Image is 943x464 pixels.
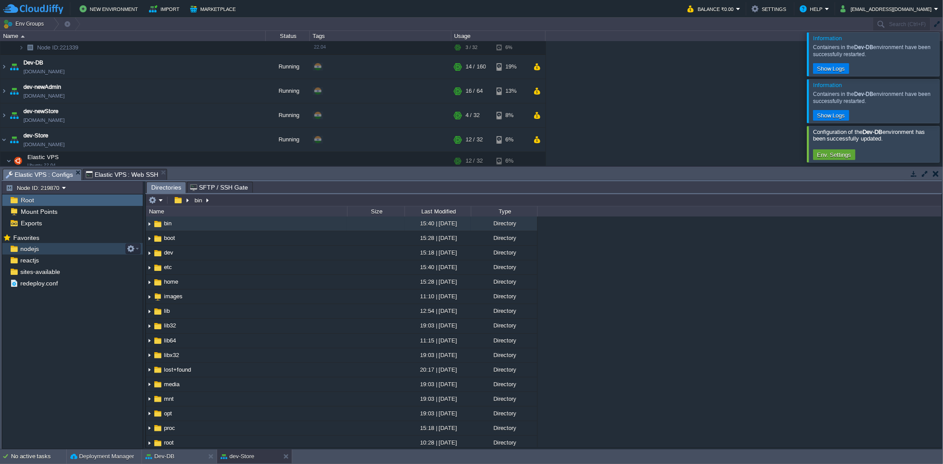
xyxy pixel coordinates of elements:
b: Dev-DB [863,129,882,135]
span: images [163,293,184,300]
button: Balance ₹0.00 [687,4,736,14]
div: Tags [310,31,451,41]
img: AMDAwAAAACH5BAEAAAAALAAAAAABAAEAAAICRAEAOw== [146,334,153,348]
span: mnt [163,395,175,403]
div: Directory [471,421,537,435]
img: AMDAwAAAACH5BAEAAAAALAAAAAABAAEAAAICRAEAOw== [146,304,153,318]
img: AMDAwAAAACH5BAEAAAAALAAAAAABAAEAAAICRAEAOw== [153,394,163,404]
img: AMDAwAAAACH5BAEAAAAALAAAAAABAAEAAAICRAEAOw== [153,423,163,433]
div: Containers in the environment have been successfully restarted. [813,91,937,105]
button: Import [149,4,182,14]
img: AMDAwAAAACH5BAEAAAAALAAAAAABAAEAAAICRAEAOw== [0,79,8,103]
img: AMDAwAAAACH5BAEAAAAALAAAAAABAAEAAAICRAEAOw== [8,128,20,152]
div: Name [1,31,265,41]
span: [DOMAIN_NAME] [23,140,65,149]
a: Node ID:221339 [36,44,80,51]
a: sites-available [19,268,61,276]
div: Running [266,79,310,103]
div: Directory [471,392,537,406]
div: Directory [471,377,537,391]
div: 14 / 160 [466,55,486,79]
div: Directory [471,217,537,230]
span: 221339 [36,44,80,51]
span: Favorites [11,234,41,242]
a: lib32 [163,322,177,329]
img: AMDAwAAAACH5BAEAAAAALAAAAAABAAEAAAICRAEAOw== [153,234,163,243]
a: nodejs [19,245,40,253]
img: CloudJiffy [3,4,63,15]
span: Configuration of the environment has been successfully updated. [813,129,925,142]
div: Type [472,206,537,217]
span: dev [163,249,175,256]
a: root [163,439,175,446]
img: AMDAwAAAACH5BAEAAAAALAAAAAABAAEAAAICRAEAOw== [8,79,20,103]
a: media [163,380,181,388]
span: Information [813,82,842,88]
span: etc [163,263,173,271]
div: Directory [471,363,537,377]
img: AMDAwAAAACH5BAEAAAAALAAAAAABAAEAAAICRAEAOw== [153,307,163,316]
img: AMDAwAAAACH5BAEAAAAALAAAAAABAAEAAAICRAEAOw== [153,292,163,302]
img: AMDAwAAAACH5BAEAAAAALAAAAAABAAEAAAICRAEAOw== [153,409,163,418]
img: AMDAwAAAACH5BAEAAAAALAAAAAABAAEAAAICRAEAOw== [0,128,8,152]
span: proc [163,424,176,432]
div: 11:10 | [DATE] [405,289,471,303]
img: AMDAwAAAACH5BAEAAAAALAAAAAABAAEAAAICRAEAOw== [146,275,153,289]
button: Env. Settings [814,151,854,159]
span: opt [163,410,173,417]
span: SFTP / SSH Gate [190,182,248,193]
img: AMDAwAAAACH5BAEAAAAALAAAAAABAAEAAAICRAEAOw== [21,35,25,38]
img: AMDAwAAAACH5BAEAAAAALAAAAAABAAEAAAICRAEAOw== [146,378,153,392]
div: Directory [471,275,537,289]
div: Size [348,206,405,217]
img: AMDAwAAAACH5BAEAAAAALAAAAAABAAEAAAICRAEAOw== [146,290,153,304]
div: 10:28 | [DATE] [405,436,471,449]
a: Root [19,196,35,204]
span: [DOMAIN_NAME] [23,91,65,100]
img: AMDAwAAAACH5BAEAAAAALAAAAAABAAEAAAICRAEAOw== [6,152,11,170]
img: AMDAwAAAACH5BAEAAAAALAAAAAABAAEAAAICRAEAOw== [19,41,24,54]
div: 19:03 | [DATE] [405,348,471,362]
a: reactjs [19,256,40,264]
a: lib64 [163,337,177,344]
button: Show Logs [814,111,848,119]
span: Mount Points [19,208,59,216]
span: bin [163,220,173,227]
img: AMDAwAAAACH5BAEAAAAALAAAAAABAAEAAAICRAEAOw== [153,321,163,331]
img: AMDAwAAAACH5BAEAAAAALAAAAAABAAEAAAICRAEAOw== [146,422,153,435]
button: Settings [752,4,789,14]
span: lost+found [163,366,192,373]
span: Ubuntu 22.04 [27,163,56,168]
img: AMDAwAAAACH5BAEAAAAALAAAAAABAAEAAAICRAEAOw== [146,392,153,406]
div: 11:15 | [DATE] [405,334,471,347]
img: AMDAwAAAACH5BAEAAAAALAAAAAABAAEAAAICRAEAOw== [24,41,36,54]
span: redeploy.conf [19,279,59,287]
img: AMDAwAAAACH5BAEAAAAALAAAAAABAAEAAAICRAEAOw== [153,248,163,258]
div: 6% [496,41,525,54]
img: AMDAwAAAACH5BAEAAAAALAAAAAABAAEAAAICRAEAOw== [146,217,153,231]
button: dev-Store [221,452,254,461]
div: 12:54 | [DATE] [405,304,471,318]
div: Directory [471,260,537,274]
div: Status [266,31,309,41]
span: home [163,278,179,285]
div: 4 / 32 [466,103,480,127]
div: 15:28 | [DATE] [405,231,471,245]
button: Node ID: 219870 [6,184,62,192]
button: Deployment Manager [70,452,134,461]
a: Dev-DB [23,58,43,67]
div: Usage [452,31,545,41]
div: 6% [496,152,525,170]
div: 3 / 32 [466,41,477,54]
div: Directory [471,289,537,303]
div: 12 / 32 [466,152,483,170]
div: 12 / 32 [466,128,483,152]
div: 15:40 | [DATE] [405,260,471,274]
span: lib [163,307,171,315]
img: AMDAwAAAACH5BAEAAAAALAAAAAABAAEAAAICRAEAOw== [146,407,153,421]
